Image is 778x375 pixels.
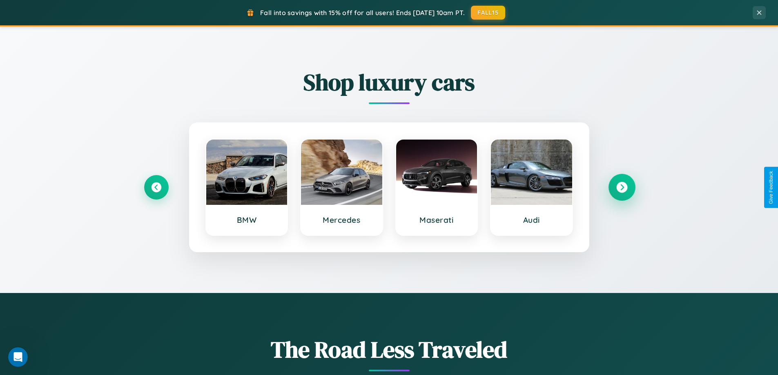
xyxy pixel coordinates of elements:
[768,171,774,204] div: Give Feedback
[144,334,634,365] h1: The Road Less Traveled
[471,6,505,20] button: FALL15
[8,347,28,367] iframe: Intercom live chat
[214,215,279,225] h3: BMW
[309,215,374,225] h3: Mercedes
[144,67,634,98] h2: Shop luxury cars
[260,9,465,17] span: Fall into savings with 15% off for all users! Ends [DATE] 10am PT.
[404,215,469,225] h3: Maserati
[499,215,564,225] h3: Audi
